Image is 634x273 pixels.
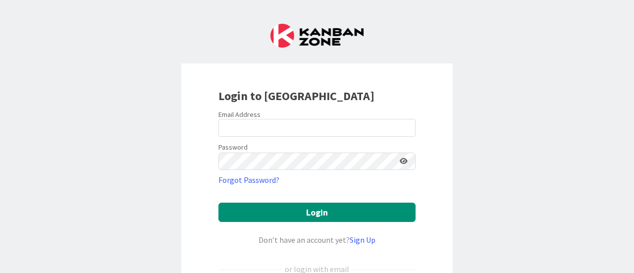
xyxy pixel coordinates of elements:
[218,110,261,119] label: Email Address
[350,235,375,245] a: Sign Up
[218,88,374,104] b: Login to [GEOGRAPHIC_DATA]
[218,203,416,222] button: Login
[270,24,364,48] img: Kanban Zone
[218,142,248,153] label: Password
[218,174,279,186] a: Forgot Password?
[218,234,416,246] div: Don’t have an account yet?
